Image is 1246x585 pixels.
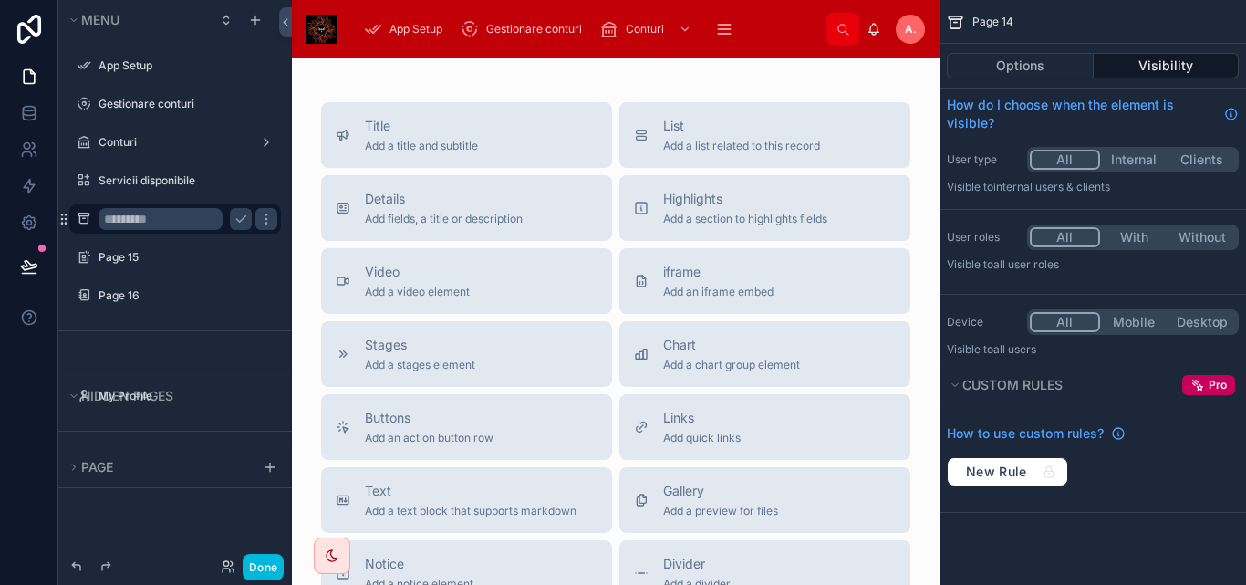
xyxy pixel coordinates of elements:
[947,457,1068,486] button: New Rule
[365,482,576,500] span: Text
[947,96,1239,132] a: How do I choose when the element is visible?
[99,135,244,150] label: Conturi
[1100,312,1168,332] button: Mobile
[1168,227,1236,247] button: Without
[243,554,284,580] button: Done
[947,180,1239,194] p: Visible to
[959,464,1034,480] span: New Rule
[947,257,1239,272] p: Visible to
[99,389,270,403] label: My Profile
[663,139,820,153] span: Add a list related to this record
[365,139,478,153] span: Add a title and subtitle
[619,175,910,241] button: HighlightsAdd a section to highlights fields
[321,321,612,387] button: StagesAdd a stages element
[321,102,612,168] button: TitleAdd a title and subtitle
[947,53,1094,78] button: Options
[1100,150,1168,170] button: Internal
[663,190,827,208] span: Highlights
[947,315,1020,329] label: Device
[99,58,270,73] label: App Setup
[66,7,208,33] button: Menu
[663,482,778,500] span: Gallery
[365,431,493,445] span: Add an action button row
[1100,227,1168,247] button: With
[99,97,270,111] label: Gestionare conturi
[486,22,582,37] span: Gestionare conturi
[626,22,664,37] span: Conturi
[663,212,827,226] span: Add a section to highlights fields
[81,12,119,27] span: Menu
[99,288,270,303] label: Page 16
[947,96,1217,132] span: How do I choose when the element is visible?
[947,152,1020,167] label: User type
[663,263,774,281] span: iframe
[993,180,1110,193] span: Internal users & clients
[365,336,475,354] span: Stages
[619,394,910,460] button: LinksAdd quick links
[663,409,741,427] span: Links
[365,212,523,226] span: Add fields, a title or description
[962,377,1063,392] span: Custom rules
[905,22,917,37] span: A.
[663,285,774,299] span: Add an iframe embed
[663,358,800,372] span: Add a chart group element
[365,409,493,427] span: Buttons
[993,257,1059,271] span: All user roles
[99,173,270,188] label: Servicii disponibile
[619,248,910,314] button: iframeAdd an iframe embed
[1168,150,1236,170] button: Clients
[1209,378,1227,392] span: Pro
[947,424,1126,443] a: How to use custom rules?
[947,372,1175,398] button: Custom rules
[365,117,478,135] span: Title
[66,383,274,409] button: Hidden pages
[619,467,910,533] button: GalleryAdd a preview for files
[947,230,1020,245] label: User roles
[455,13,595,46] a: Gestionare conturi
[66,454,252,480] button: Page
[365,190,523,208] span: Details
[321,175,612,241] button: DetailsAdd fields, a title or description
[1030,227,1100,247] button: All
[351,9,826,49] div: scrollable content
[663,117,820,135] span: List
[365,555,473,573] span: Notice
[619,321,910,387] button: ChartAdd a chart group element
[1094,53,1240,78] button: Visibility
[595,13,701,46] a: Conturi
[1030,150,1100,170] button: All
[389,22,442,37] span: App Setup
[358,13,455,46] a: App Setup
[365,263,470,281] span: Video
[321,248,612,314] button: VideoAdd a video element
[663,336,800,354] span: Chart
[365,285,470,299] span: Add a video element
[99,250,270,265] label: Page 15
[1030,312,1100,332] button: All
[365,504,576,518] span: Add a text block that supports markdown
[365,358,475,372] span: Add a stages element
[663,504,778,518] span: Add a preview for files
[663,431,741,445] span: Add quick links
[663,555,731,573] span: Divider
[619,102,910,168] button: ListAdd a list related to this record
[947,342,1239,357] p: Visible to
[993,342,1036,356] span: all users
[321,394,612,460] button: ButtonsAdd an action button row
[947,424,1104,443] span: How to use custom rules?
[1168,312,1236,332] button: Desktop
[972,15,1013,29] span: Page 14
[306,15,337,44] img: App logo
[81,459,113,475] span: Page
[321,467,612,533] button: TextAdd a text block that supports markdown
